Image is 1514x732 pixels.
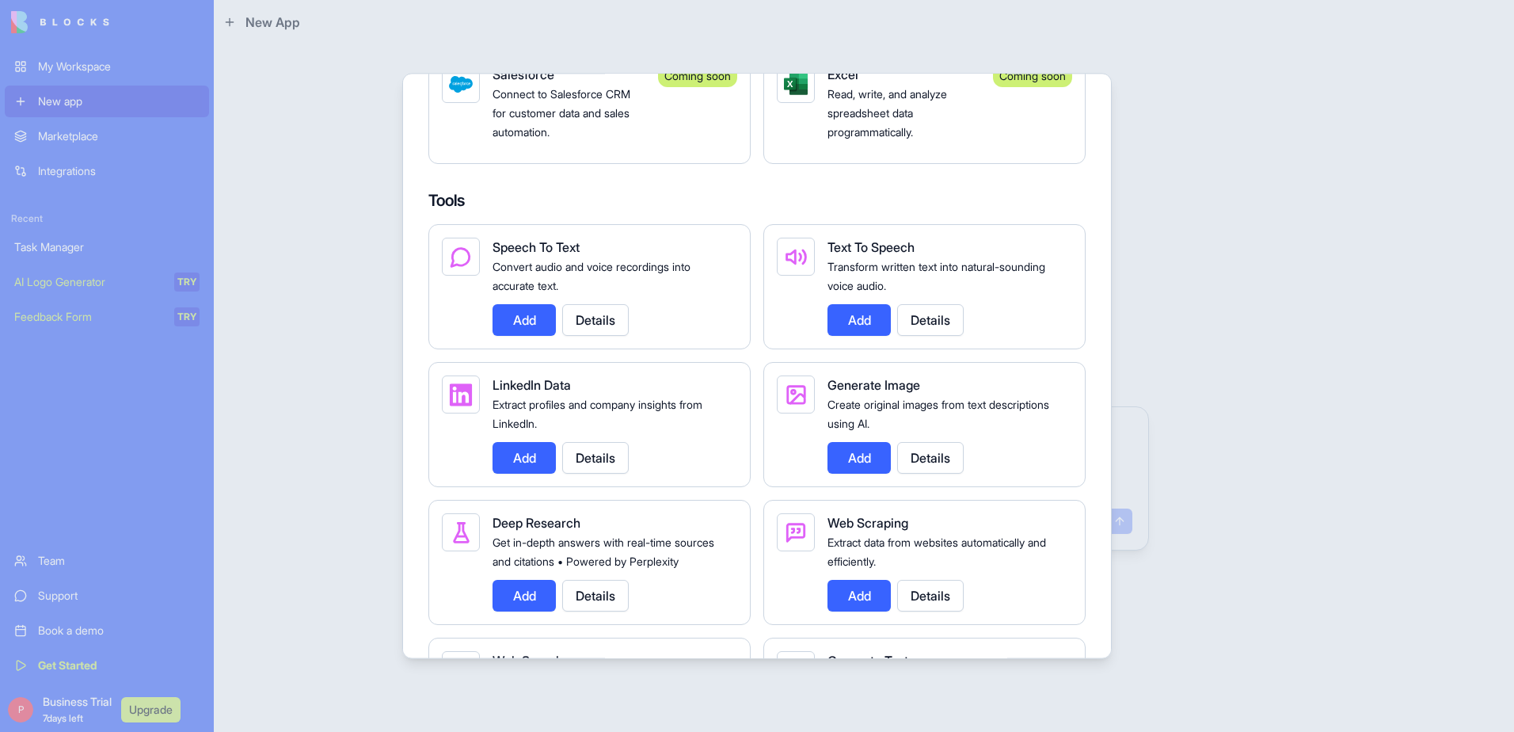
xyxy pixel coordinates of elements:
span: Connect to Salesforce CRM for customer data and sales automation. [493,87,630,139]
span: Web Search [493,653,563,669]
span: Extract data from websites automatically and efficiently. [827,536,1046,568]
button: Details [897,442,964,474]
span: Convert audio and voice recordings into accurate text. [493,260,690,292]
span: Generate Text [827,653,908,669]
span: Text To Speech [827,239,915,255]
button: Add [493,442,556,474]
span: Salesforce [493,67,554,82]
button: Details [562,304,629,336]
button: Details [897,580,964,612]
span: Transform written text into natural-sounding voice audio. [827,260,1045,292]
span: Extract profiles and company insights from LinkedIn. [493,398,702,430]
button: Add [827,580,891,612]
div: Coming soon [993,65,1072,87]
button: Details [562,442,629,474]
button: Add [827,304,891,336]
span: Read, write, and analyze spreadsheet data programmatically. [827,87,947,139]
button: Add [827,442,891,474]
div: Coming soon [658,65,737,87]
span: Generate Image [827,377,920,393]
button: Add [493,580,556,612]
span: Speech To Text [493,239,580,255]
button: Details [562,580,629,612]
h4: Tools [428,189,1086,212]
span: Web Scraping [827,515,908,531]
span: Create original images from text descriptions using AI. [827,398,1049,430]
button: Details [897,304,964,336]
button: Add [493,304,556,336]
span: LinkedIn Data [493,377,571,393]
span: Excel [827,67,858,82]
span: Get in-depth answers with real-time sources and citations • Powered by Perplexity [493,536,714,568]
span: Deep Research [493,515,580,531]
